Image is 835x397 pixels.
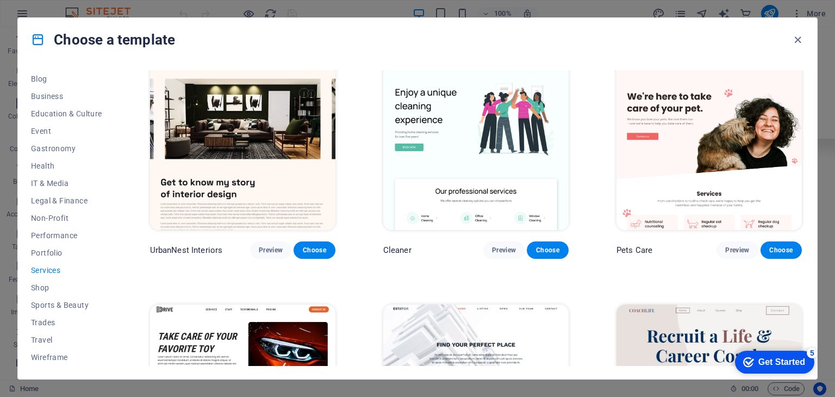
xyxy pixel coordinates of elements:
[31,231,102,240] span: Performance
[492,246,516,255] span: Preview
[31,331,102,349] button: Travel
[383,59,569,229] img: Cleaner
[31,140,102,157] button: Gastronomy
[31,70,102,88] button: Blog
[31,249,102,257] span: Portfolio
[31,157,102,175] button: Health
[302,246,326,255] span: Choose
[535,246,559,255] span: Choose
[716,241,758,259] button: Preview
[80,2,91,13] div: 5
[31,296,102,314] button: Sports & Beauty
[31,75,102,83] span: Blog
[31,314,102,331] button: Trades
[31,31,175,48] h4: Choose a template
[31,262,102,279] button: Services
[31,227,102,244] button: Performance
[31,127,102,135] span: Event
[31,353,102,362] span: Wireframe
[31,144,102,153] span: Gastronomy
[31,214,102,222] span: Non-Profit
[250,241,291,259] button: Preview
[383,245,412,256] p: Cleaner
[31,266,102,275] span: Services
[616,245,652,256] p: Pets Care
[725,246,749,255] span: Preview
[31,175,102,192] button: IT & Media
[31,318,102,327] span: Trades
[31,283,102,292] span: Shop
[31,244,102,262] button: Portfolio
[259,246,283,255] span: Preview
[761,241,802,259] button: Choose
[769,246,793,255] span: Choose
[150,59,335,229] img: UrbanNest Interiors
[32,12,79,22] div: Get Started
[31,179,102,188] span: IT & Media
[31,349,102,366] button: Wireframe
[31,109,102,118] span: Education & Culture
[483,241,525,259] button: Preview
[31,301,102,309] span: Sports & Beauty
[31,122,102,140] button: Event
[294,241,335,259] button: Choose
[31,88,102,105] button: Business
[31,92,102,101] span: Business
[9,5,88,28] div: Get Started 5 items remaining, 0% complete
[31,336,102,344] span: Travel
[150,245,223,256] p: UrbanNest Interiors
[31,105,102,122] button: Education & Culture
[527,241,568,259] button: Choose
[31,192,102,209] button: Legal & Finance
[616,59,802,229] img: Pets Care
[31,209,102,227] button: Non-Profit
[31,279,102,296] button: Shop
[31,196,102,205] span: Legal & Finance
[31,162,102,170] span: Health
